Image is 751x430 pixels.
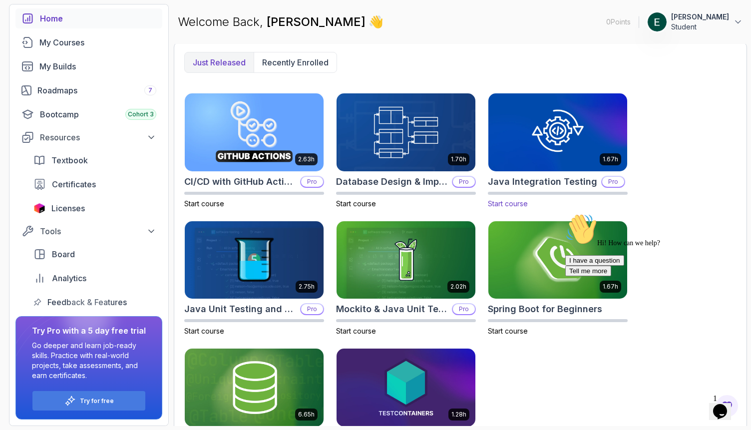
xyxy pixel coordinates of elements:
div: My Courses [39,36,156,48]
a: board [27,244,162,264]
span: Start course [488,199,528,208]
a: feedback [27,292,162,312]
img: Testcontainers with Java card [337,349,475,427]
a: certificates [27,174,162,194]
div: Home [40,12,156,24]
span: 👋 [369,14,383,30]
p: Welcome Back, [178,14,383,30]
button: I have a question [4,46,63,56]
div: Resources [40,131,156,143]
div: Bootcamp [40,108,156,120]
p: Student [671,22,729,32]
p: 0 Points [606,17,631,27]
a: courses [15,32,162,52]
p: 1.70h [451,155,466,163]
p: Pro [453,177,475,187]
p: Pro [602,177,624,187]
span: [PERSON_NAME] [267,14,369,29]
p: [PERSON_NAME] [671,12,729,22]
a: licenses [27,198,162,218]
span: Start course [336,199,376,208]
span: Start course [336,327,376,335]
img: Java Integration Testing card [485,91,631,173]
span: Textbook [51,154,88,166]
span: Licenses [51,202,85,214]
span: Board [52,248,75,260]
img: Spring Boot for Beginners card [488,221,627,299]
img: jetbrains icon [33,203,45,213]
h2: Mockito & Java Unit Testing [336,302,448,316]
a: Mockito & Java Unit Testing card2.02hMockito & Java Unit TestingProStart course [336,221,476,337]
p: Go deeper and learn job-ready skills. Practice with real-world projects, take assessments, and ea... [32,341,146,381]
button: Tools [15,222,162,240]
p: 6.65h [298,411,315,419]
h2: Java Unit Testing and TDD [184,302,296,316]
iframe: chat widget [709,390,741,420]
img: Spring Data JPA card [185,349,324,427]
h2: Java Integration Testing [488,175,597,189]
a: textbook [27,150,162,170]
p: 1.67h [603,155,618,163]
a: Try for free [80,397,114,405]
a: home [15,8,162,28]
img: Mockito & Java Unit Testing card [337,221,475,299]
iframe: chat widget [561,209,741,385]
span: Feedback & Features [47,296,127,308]
a: CI/CD with GitHub Actions card2.63hCI/CD with GitHub ActionsProStart course [184,93,324,209]
div: Tools [40,225,156,237]
button: Tell me more [4,56,50,67]
button: Try for free [32,391,146,411]
button: Resources [15,128,162,146]
a: roadmaps [15,80,162,100]
span: Analytics [52,272,86,284]
span: 7 [148,86,152,94]
span: Start course [488,327,528,335]
img: Java Unit Testing and TDD card [185,221,324,299]
span: Start course [184,199,224,208]
h2: CI/CD with GitHub Actions [184,175,296,189]
button: Just released [185,52,254,72]
img: Database Design & Implementation card [337,93,475,171]
a: Spring Boot for Beginners card1.67hSpring Boot for BeginnersStart course [488,221,628,337]
span: Certificates [52,178,96,190]
img: user profile image [648,12,667,31]
p: Pro [453,304,475,314]
a: builds [15,56,162,76]
div: 👋Hi! How can we help?I have a questionTell me more [4,4,184,67]
p: Recently enrolled [262,56,329,68]
p: 2.63h [298,155,315,163]
p: Pro [301,177,323,187]
p: 2.02h [450,283,466,291]
p: Just released [193,56,246,68]
span: Hi! How can we help? [4,30,99,37]
span: Start course [184,327,224,335]
a: Java Unit Testing and TDD card2.75hJava Unit Testing and TDDProStart course [184,221,324,337]
h2: Spring Boot for Beginners [488,302,602,316]
a: bootcamp [15,104,162,124]
img: :wave: [4,4,36,36]
a: Database Design & Implementation card1.70hDatabase Design & ImplementationProStart course [336,93,476,209]
button: user profile image[PERSON_NAME]Student [647,12,743,32]
a: Java Integration Testing card1.67hJava Integration TestingProStart course [488,93,628,209]
p: 1.28h [451,411,466,419]
button: Recently enrolled [254,52,337,72]
p: 2.75h [299,283,315,291]
div: Roadmaps [37,84,156,96]
a: analytics [27,268,162,288]
p: Pro [301,304,323,314]
h2: Database Design & Implementation [336,175,448,189]
span: Cohort 3 [128,110,154,118]
img: CI/CD with GitHub Actions card [185,93,324,171]
div: My Builds [39,60,156,72]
